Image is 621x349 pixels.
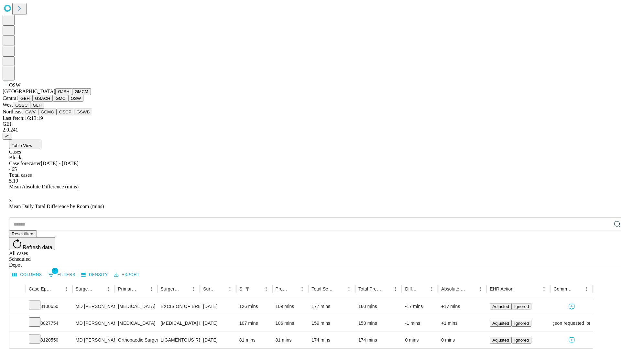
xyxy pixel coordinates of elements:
[239,332,269,348] div: 81 mins
[358,332,399,348] div: 174 mins
[239,286,242,291] div: Scheduled In Room Duration
[112,270,141,280] button: Export
[3,95,18,101] span: Central
[9,184,79,189] span: Mean Absolute Difference (mins)
[3,127,618,133] div: 2.0.241
[3,121,618,127] div: GEI
[512,303,531,310] button: Ignored
[492,304,509,309] span: Adjusted
[358,286,382,291] div: Total Predicted Duration
[311,332,352,348] div: 174 mins
[405,286,418,291] div: Difference
[9,204,104,209] span: Mean Daily Total Difference by Room (mins)
[29,286,52,291] div: Case Epic Id
[76,332,112,348] div: MD [PERSON_NAME]
[476,284,485,293] button: Menu
[147,284,156,293] button: Menu
[118,286,137,291] div: Primary Service
[335,284,344,293] button: Sort
[13,102,30,109] button: OSSC
[95,284,104,293] button: Sort
[553,286,572,291] div: Comments
[18,95,32,102] button: GBH
[32,95,53,102] button: GSACH
[216,284,225,293] button: Sort
[23,109,38,115] button: GWV
[53,95,68,102] button: GMC
[203,286,216,291] div: Surgery Date
[38,109,57,115] button: GCMC
[514,284,523,293] button: Sort
[582,284,591,293] button: Menu
[3,109,23,114] span: Northeast
[68,95,84,102] button: OSW
[29,315,69,332] div: 8027754
[239,298,269,315] div: 126 mins
[441,298,483,315] div: +17 mins
[490,337,512,344] button: Adjusted
[9,198,12,203] span: 3
[9,178,18,184] span: 5.19
[545,315,598,332] span: Surgeon requested longer
[76,286,94,291] div: Surgeon Name
[30,102,44,109] button: GLH
[203,315,233,332] div: [DATE]
[76,315,112,332] div: MD [PERSON_NAME] A Md
[539,284,549,293] button: Menu
[276,315,305,332] div: 106 mins
[3,115,43,121] span: Last fetch: 16:13:19
[29,332,69,348] div: 8120550
[427,284,436,293] button: Menu
[161,315,197,332] div: [MEDICAL_DATA] PARTIAL
[203,298,233,315] div: [DATE]
[52,268,58,274] span: 1
[514,321,529,326] span: Ignored
[382,284,391,293] button: Sort
[180,284,189,293] button: Sort
[5,134,10,139] span: @
[311,298,352,315] div: 177 mins
[243,284,252,293] div: 1 active filter
[492,338,509,343] span: Adjusted
[418,284,427,293] button: Sort
[311,315,352,332] div: 159 mins
[490,286,513,291] div: EHR Action
[13,318,22,329] button: Expand
[276,298,305,315] div: 109 mins
[12,143,32,148] span: Table View
[3,133,12,140] button: @
[358,315,399,332] div: 158 mins
[490,320,512,327] button: Adjusted
[189,284,198,293] button: Menu
[57,109,74,115] button: OSCP
[161,332,197,348] div: LIGAMENTOUS RECONSTRUCTION KNEE EXTRA ARTICULAR
[161,286,180,291] div: Surgery Name
[298,284,307,293] button: Menu
[405,315,435,332] div: -1 mins
[276,286,288,291] div: Predicted In Room Duration
[512,320,531,327] button: Ignored
[3,102,13,108] span: West
[514,338,529,343] span: Ignored
[405,332,435,348] div: 0 mins
[441,286,466,291] div: Absolute Difference
[492,321,509,326] span: Adjusted
[573,284,582,293] button: Sort
[391,284,400,293] button: Menu
[276,332,305,348] div: 81 mins
[41,161,78,166] span: [DATE] - [DATE]
[72,88,91,95] button: GMCM
[53,284,62,293] button: Sort
[9,166,17,172] span: 465
[104,284,113,293] button: Menu
[553,315,589,332] div: Surgeon requested longer
[344,284,354,293] button: Menu
[239,315,269,332] div: 107 mins
[13,335,22,346] button: Expand
[243,284,252,293] button: Show filters
[23,245,52,250] span: Refresh data
[62,284,71,293] button: Menu
[161,298,197,315] div: EXCISION OF BREAST LESION RADIOLOGICAL MARKER
[490,303,512,310] button: Adjusted
[46,270,77,280] button: Show filters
